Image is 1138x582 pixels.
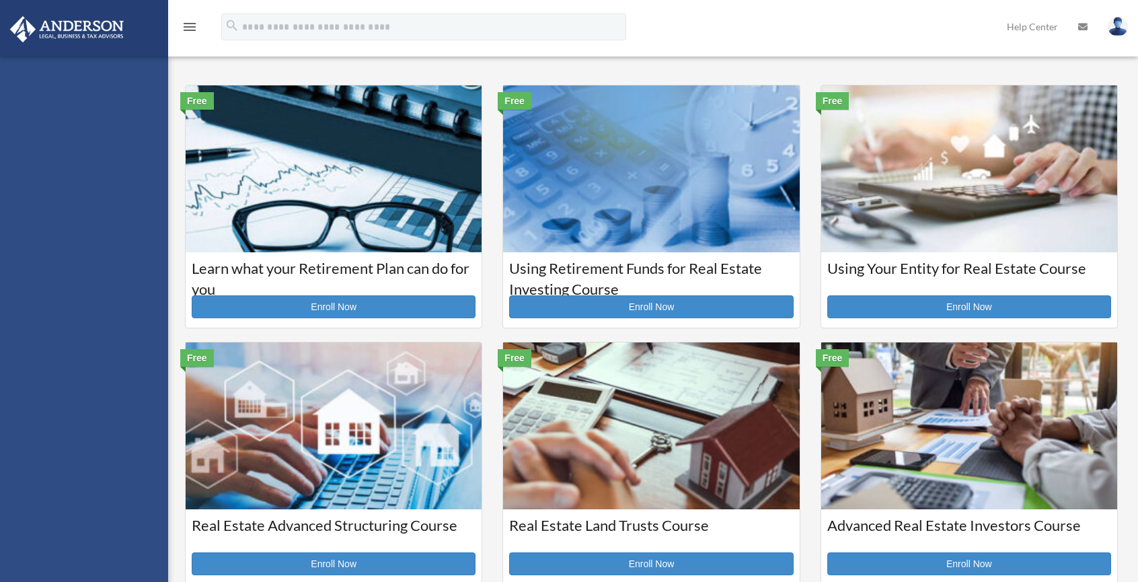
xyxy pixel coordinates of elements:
[6,16,128,42] img: Anderson Advisors Platinum Portal
[827,295,1111,318] a: Enroll Now
[827,515,1111,549] h3: Advanced Real Estate Investors Course
[816,349,849,367] div: Free
[816,92,849,110] div: Free
[192,552,476,575] a: Enroll Now
[192,295,476,318] a: Enroll Now
[509,258,793,292] h3: Using Retirement Funds for Real Estate Investing Course
[1108,17,1128,36] img: User Pic
[509,552,793,575] a: Enroll Now
[180,92,214,110] div: Free
[498,349,531,367] div: Free
[509,515,793,549] h3: Real Estate Land Trusts Course
[192,515,476,549] h3: Real Estate Advanced Structuring Course
[225,18,239,33] i: search
[498,92,531,110] div: Free
[509,295,793,318] a: Enroll Now
[827,258,1111,292] h3: Using Your Entity for Real Estate Course
[182,24,198,35] a: menu
[180,349,214,367] div: Free
[182,19,198,35] i: menu
[827,552,1111,575] a: Enroll Now
[192,258,476,292] h3: Learn what your Retirement Plan can do for you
